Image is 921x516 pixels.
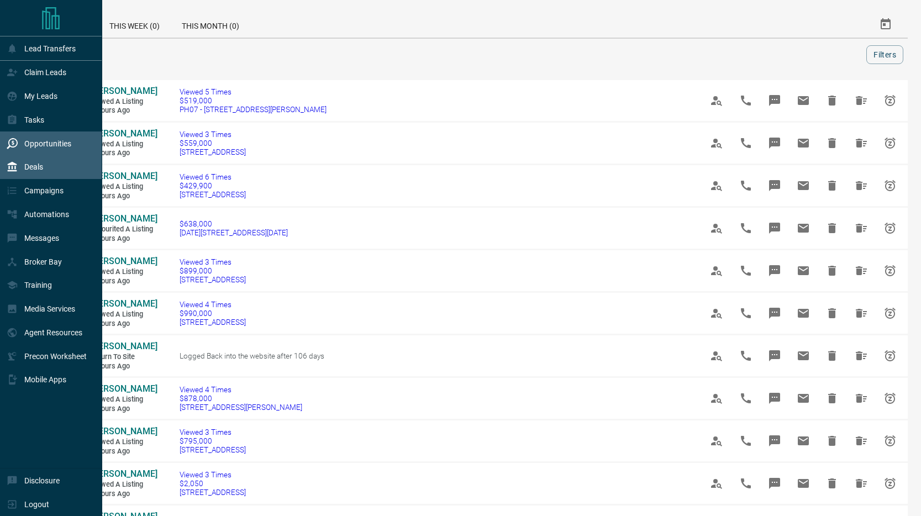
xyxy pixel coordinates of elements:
a: [PERSON_NAME] [91,383,157,395]
span: Viewed a Listing [91,140,157,149]
a: [PERSON_NAME] [91,468,157,480]
span: [PERSON_NAME] [91,426,157,436]
span: 4 hours ago [91,277,157,286]
span: Viewed 5 Times [180,87,327,96]
span: View Profile [703,130,730,156]
span: Viewed a Listing [91,395,157,404]
span: Email [790,87,817,114]
span: Email [790,172,817,199]
span: [STREET_ADDRESS][PERSON_NAME] [180,403,302,412]
span: Favourited a Listing [91,225,157,234]
span: Viewed 3 Times [180,257,246,266]
span: Snooze [877,257,903,284]
button: Select Date Range [872,11,899,38]
span: Snooze [877,343,903,369]
span: $990,000 [180,309,246,318]
span: Hide All from Pat Noonan [848,87,875,114]
span: Call [733,470,759,497]
span: [STREET_ADDRESS] [180,148,246,156]
span: [PERSON_NAME] [91,213,157,224]
a: [PERSON_NAME] [91,298,157,310]
span: [PERSON_NAME] [91,383,157,394]
span: [PERSON_NAME] [91,86,157,96]
a: [PERSON_NAME] [91,341,157,352]
span: Snooze [877,470,903,497]
span: Hide [819,257,845,284]
span: Hide [819,172,845,199]
span: Hide [819,300,845,327]
div: This Week (0) [98,11,171,38]
span: [PERSON_NAME] [91,298,157,309]
span: Viewed 3 Times [180,428,246,436]
span: Message [761,215,788,241]
a: Viewed 3 Times$559,000[STREET_ADDRESS] [180,130,246,156]
span: Return to Site [91,352,157,362]
span: Hide All from Daniella Ferraz [848,130,875,156]
span: [STREET_ADDRESS] [180,488,246,497]
span: View Profile [703,385,730,412]
span: PH07 - [STREET_ADDRESS][PERSON_NAME] [180,105,327,114]
span: Call [733,343,759,369]
span: Hide All from Paul Wong [848,257,875,284]
a: Viewed 5 Times$519,000PH07 - [STREET_ADDRESS][PERSON_NAME] [180,87,327,114]
span: Viewed a Listing [91,310,157,319]
span: Call [733,428,759,454]
span: Hide [819,87,845,114]
span: Hide [819,470,845,497]
a: $638,000[DATE][STREET_ADDRESS][DATE] [180,219,288,237]
a: Viewed 3 Times$795,000[STREET_ADDRESS] [180,428,246,454]
span: Viewed a Listing [91,182,157,192]
span: [PERSON_NAME] [91,256,157,266]
a: [PERSON_NAME] [91,213,157,225]
a: Viewed 6 Times$429,900[STREET_ADDRESS] [180,172,246,199]
span: Hide All from Paul Wong [848,428,875,454]
span: $559,000 [180,139,246,148]
span: Viewed a Listing [91,480,157,489]
span: View Profile [703,215,730,241]
span: 2 hours ago [91,106,157,115]
span: Hide [819,215,845,241]
span: Snooze [877,130,903,156]
span: View Profile [703,300,730,327]
span: Message [761,172,788,199]
span: [STREET_ADDRESS] [180,190,246,199]
a: Viewed 3 Times$2,050[STREET_ADDRESS] [180,470,246,497]
span: 3 hours ago [91,149,157,158]
span: Call [733,257,759,284]
span: Hide All from Matthew Rowles [848,215,875,241]
span: Viewed a Listing [91,97,157,107]
span: Viewed a Listing [91,438,157,447]
span: Hide All from Bhava Ravi [848,343,875,369]
span: Viewed 6 Times [180,172,246,181]
span: 5 hours ago [91,362,157,371]
span: [PERSON_NAME] [91,128,157,139]
span: Message [761,343,788,369]
span: [DATE][STREET_ADDRESS][DATE] [180,228,288,237]
span: Snooze [877,428,903,454]
span: Call [733,172,759,199]
span: Email [790,470,817,497]
span: Message [761,87,788,114]
span: Call [733,385,759,412]
span: Viewed 3 Times [180,470,246,479]
a: [PERSON_NAME] [91,128,157,140]
span: Call [733,87,759,114]
span: 6 hours ago [91,447,157,456]
span: Viewed 4 Times [180,385,302,394]
span: View Profile [703,172,730,199]
a: [PERSON_NAME] [91,171,157,182]
div: This Month (0) [171,11,250,38]
span: Hide All from Pravin Pai [848,385,875,412]
button: Filters [866,45,903,64]
span: View Profile [703,470,730,497]
span: Snooze [877,300,903,327]
span: [STREET_ADDRESS] [180,275,246,284]
span: View Profile [703,257,730,284]
span: Email [790,343,817,369]
span: Viewed 4 Times [180,300,246,309]
span: Message [761,428,788,454]
span: Snooze [877,215,903,241]
span: 4 hours ago [91,192,157,201]
span: Viewed 3 Times [180,130,246,139]
span: View Profile [703,343,730,369]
